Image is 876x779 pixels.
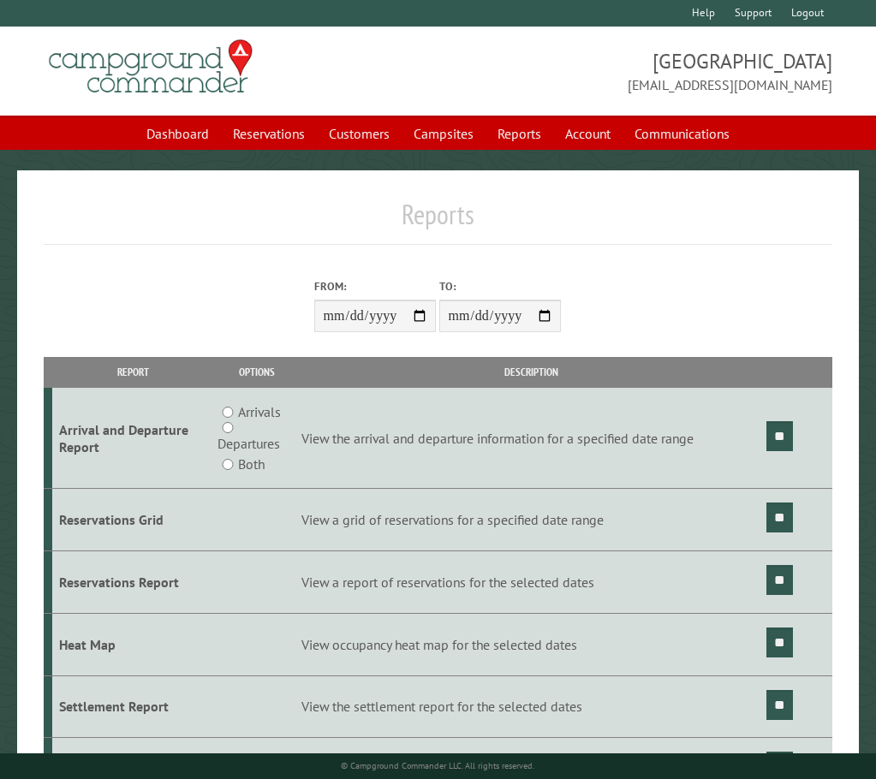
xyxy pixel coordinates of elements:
label: Arrivals [238,401,281,422]
td: View occupancy heat map for the selected dates [299,613,764,675]
td: Reservations Grid [52,489,215,551]
th: Options [215,357,299,387]
small: © Campground Commander LLC. All rights reserved. [341,760,534,771]
td: View the settlement report for the selected dates [299,675,764,738]
td: Heat Map [52,613,215,675]
a: Communications [624,117,740,150]
h1: Reports [44,198,832,245]
a: Dashboard [136,117,219,150]
a: Account [555,117,621,150]
label: From: [314,278,436,294]
td: View a grid of reservations for a specified date range [299,489,764,551]
td: View a report of reservations for the selected dates [299,550,764,613]
img: Campground Commander [44,33,258,100]
label: Departures [218,433,280,454]
a: Reservations [223,117,315,150]
label: Both [238,454,265,474]
th: Description [299,357,764,387]
a: Customers [319,117,400,150]
td: Reservations Report [52,550,215,613]
th: Report [52,357,215,387]
td: View the arrival and departure information for a specified date range [299,388,764,489]
a: Reports [487,117,551,150]
span: [GEOGRAPHIC_DATA] [EMAIL_ADDRESS][DOMAIN_NAME] [438,47,832,95]
td: Settlement Report [52,675,215,738]
a: Campsites [403,117,484,150]
td: Arrival and Departure Report [52,388,215,489]
label: To: [439,278,561,294]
